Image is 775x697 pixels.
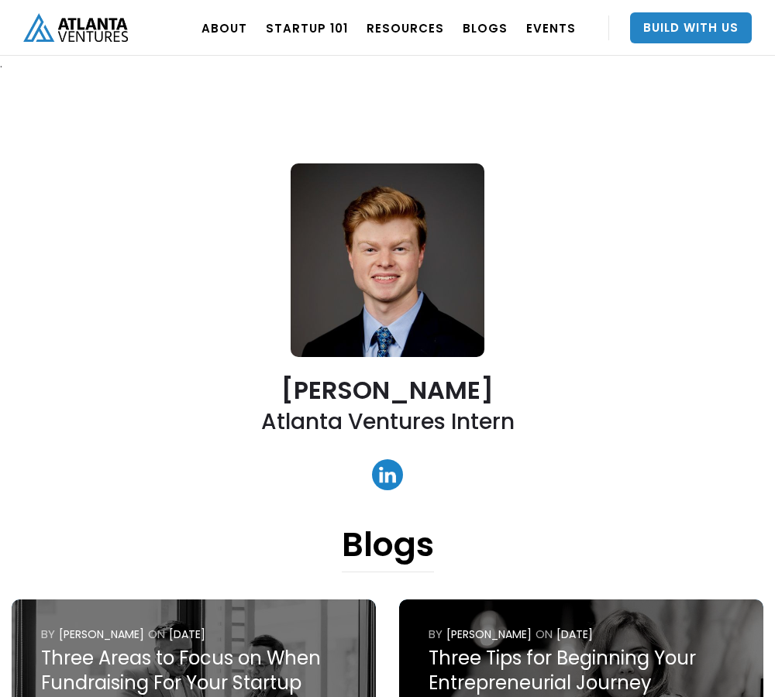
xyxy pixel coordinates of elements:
[429,627,443,642] div: by
[148,627,165,642] div: ON
[556,627,593,642] div: [DATE]
[266,6,348,50] a: Startup 101
[630,12,752,43] a: Build With Us
[526,6,576,50] a: EVENTS
[536,627,553,642] div: ON
[429,646,735,695] div: Three Tips for Beginning Your Entrepreneurial Journey
[367,6,444,50] a: RESOURCES
[446,627,532,642] div: [PERSON_NAME]
[41,627,55,642] div: by
[169,627,205,642] div: [DATE]
[59,627,144,642] div: [PERSON_NAME]
[463,6,508,50] a: BLOGS
[261,407,515,436] h2: Atlanta Ventures Intern
[201,6,247,50] a: ABOUT
[41,646,347,695] div: Three Areas to Focus on When Fundraising For Your Startup
[342,525,434,572] h1: Blogs
[281,376,494,403] h2: [PERSON_NAME]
